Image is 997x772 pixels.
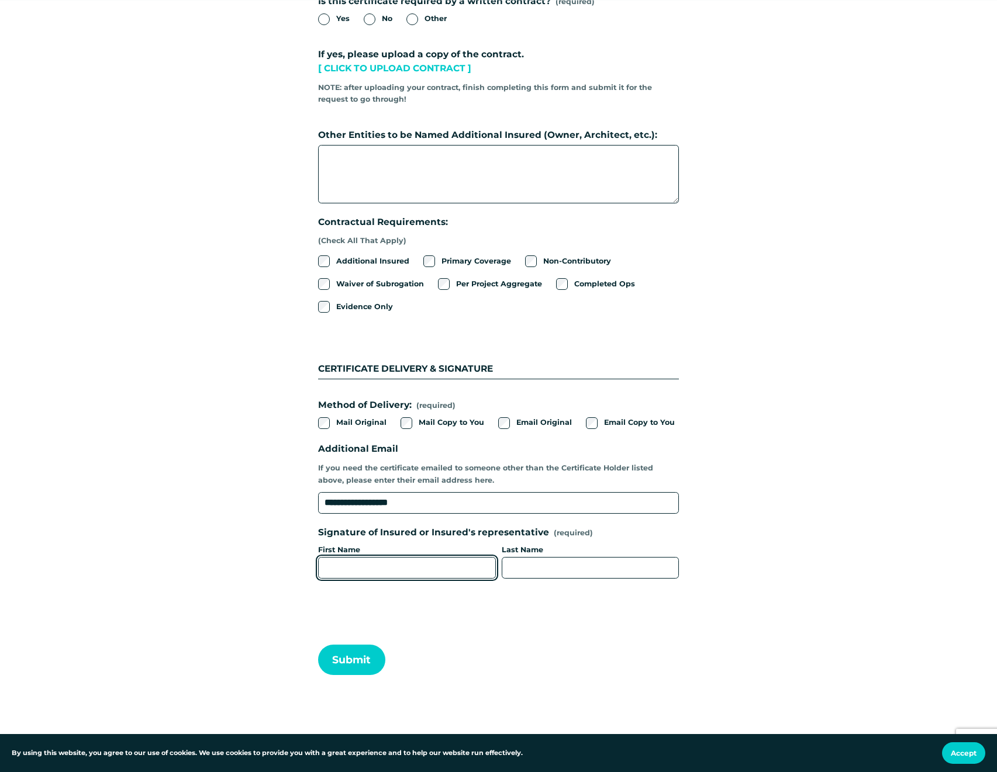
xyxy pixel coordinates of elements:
span: Email Original [516,417,572,428]
div: If yes, please upload a copy of the contract. [318,47,679,78]
div: Last Name [502,544,679,557]
button: SubmitSubmit [318,645,385,676]
p: (Check All That Apply) [318,231,448,251]
input: Waiver of Subrogation [318,278,330,290]
span: (required) [554,529,593,537]
input: Completed Ops [556,278,568,290]
span: Other Entities to be Named Additional Insured (Owner, Architect, etc.): [318,128,657,143]
span: Accept [951,749,977,757]
span: Method of Delivery: [318,398,412,413]
p: If you need the certificate emailed to someone other than the Certificate Holder listed above, pl... [318,459,679,490]
span: Additional Email [318,442,398,456]
span: Per Project Aggregate [456,278,542,290]
input: Email Copy to You [586,417,598,429]
span: (required) [416,400,456,411]
input: Primary Coverage [423,255,435,267]
input: Mail Copy to You [401,417,412,429]
button: Accept [942,742,985,764]
input: Email Original [498,417,510,429]
input: Mail Original [318,417,330,429]
div: NOTE: after uploading your contract, finish completing this form and submit it for the request to... [318,78,679,109]
span: Mail Original [336,417,387,428]
input: Per Project Aggregate [438,278,450,290]
input: Non-Contributory [525,255,537,267]
a: [ CLICK TO UPLOAD CONTRACT ] [318,63,471,74]
p: By using this website, you agree to our use of cookies. We use cookies to provide you with a grea... [12,748,523,759]
span: Mail Copy to You [419,417,484,428]
span: Primary Coverage [441,255,511,267]
input: Evidence Only [318,301,330,313]
input: Additional Insured [318,255,330,267]
span: Email Copy to You [604,417,675,428]
span: Submit [332,653,371,666]
span: Completed Ops [574,278,635,290]
span: Evidence Only [336,301,393,313]
div: First Name [318,544,496,557]
div: CERTIFICATE DELIVERY & SIGNATURE [318,333,679,379]
span: Contractual Requirements: [318,215,448,230]
span: Additional Insured [336,255,409,267]
span: Signature of Insured or Insured's representative [318,525,549,540]
span: Non-Contributory [543,255,611,267]
span: Waiver of Subrogation [336,278,424,290]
